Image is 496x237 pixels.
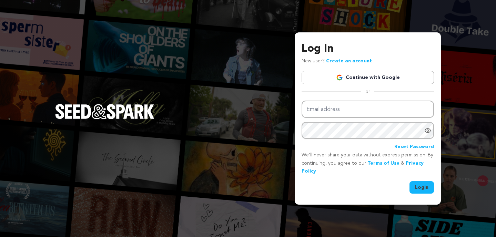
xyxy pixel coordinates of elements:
[361,88,374,95] span: or
[394,143,434,151] a: Reset Password
[55,104,154,133] a: Seed&Spark Homepage
[367,161,399,166] a: Terms of Use
[424,127,431,134] a: Show password as plain text. Warning: this will display your password on the screen.
[302,41,434,57] h3: Log In
[302,71,434,84] a: Continue with Google
[336,74,343,81] img: Google logo
[302,101,434,118] input: Email address
[409,181,434,194] button: Login
[302,151,434,176] p: We’ll never share your data without express permission. By continuing, you agree to our & .
[302,57,372,65] p: New user?
[326,59,372,63] a: Create an account
[55,104,154,119] img: Seed&Spark Logo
